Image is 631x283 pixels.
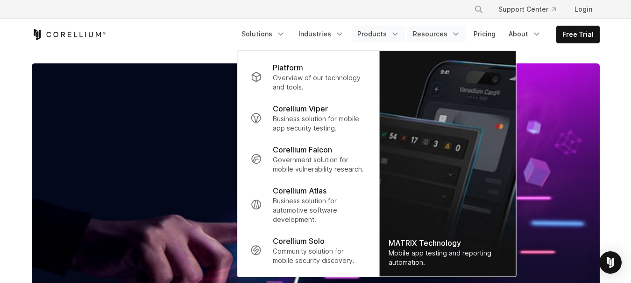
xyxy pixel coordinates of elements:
a: Solutions [236,26,291,42]
div: Mobile app testing and reporting automation. [389,248,507,267]
a: Industries [293,26,350,42]
img: Matrix_WebNav_1x [379,51,516,276]
a: Corellium Solo Community solution for mobile security discovery. [243,230,373,271]
div: Navigation Menu [236,26,600,43]
p: Corellium Atlas [273,185,326,196]
a: Platform Overview of our technology and tools. [243,56,373,97]
div: MATRIX Technology [389,237,507,248]
a: Corellium Home [32,29,106,40]
a: Free Trial [557,26,599,43]
a: Login [567,1,600,18]
button: Search [470,1,487,18]
p: Platform [273,62,303,73]
p: Business solution for automotive software development. [273,196,366,224]
p: Corellium Falcon [273,144,332,155]
a: Corellium Viper Business solution for mobile app security testing. [243,97,373,138]
a: Products [352,26,405,42]
a: Corellium Falcon Government solution for mobile vulnerability research. [243,138,373,179]
p: Community solution for mobile security discovery. [273,247,366,265]
p: Corellium Viper [273,103,328,114]
div: Open Intercom Messenger [599,251,622,274]
p: Business solution for mobile app security testing. [273,114,366,133]
a: Pricing [468,26,501,42]
a: Corellium Atlas Business solution for automotive software development. [243,179,373,230]
p: Government solution for mobile vulnerability research. [273,155,366,174]
div: Navigation Menu [463,1,600,18]
p: Corellium Solo [273,235,325,247]
a: Support Center [491,1,563,18]
a: About [503,26,547,42]
a: Resources [407,26,466,42]
p: Overview of our technology and tools. [273,73,366,92]
a: MATRIX Technology Mobile app testing and reporting automation. [379,51,516,276]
